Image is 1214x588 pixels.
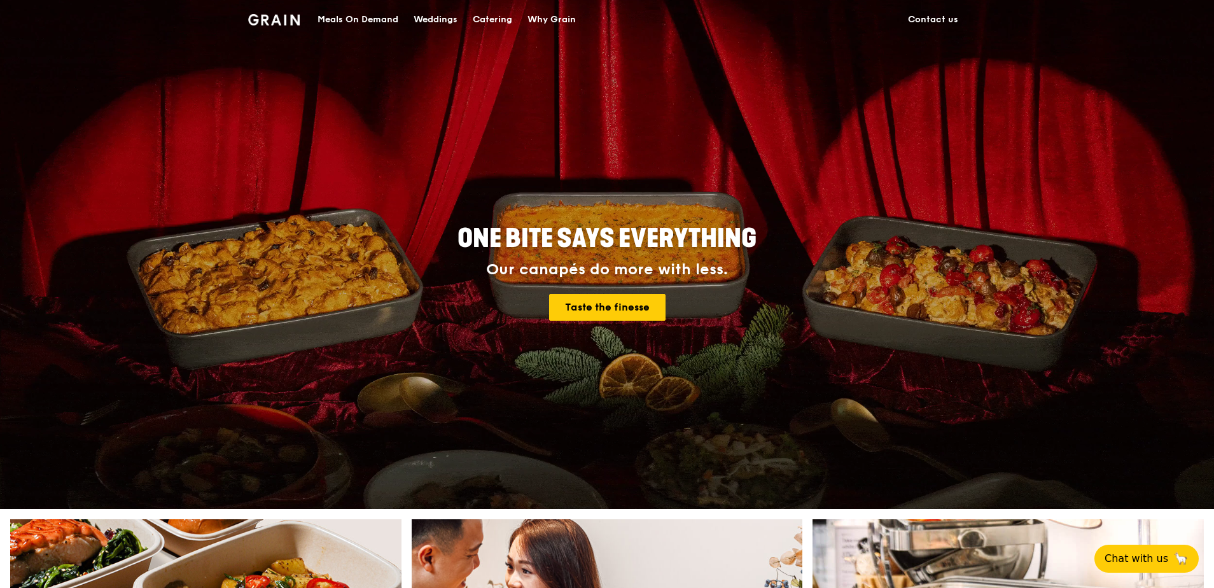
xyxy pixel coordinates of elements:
span: ONE BITE SAYS EVERYTHING [457,223,757,254]
span: Chat with us [1105,551,1168,566]
img: Grain [248,14,300,25]
div: Weddings [414,1,457,39]
span: 🦙 [1173,551,1189,566]
div: Our canapés do more with less. [378,261,836,279]
button: Chat with us🦙 [1094,545,1199,573]
div: Meals On Demand [317,1,398,39]
a: Weddings [406,1,465,39]
div: Catering [473,1,512,39]
a: Contact us [900,1,966,39]
div: Why Grain [527,1,576,39]
a: Catering [465,1,520,39]
a: Why Grain [520,1,583,39]
a: Taste the finesse [549,294,666,321]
